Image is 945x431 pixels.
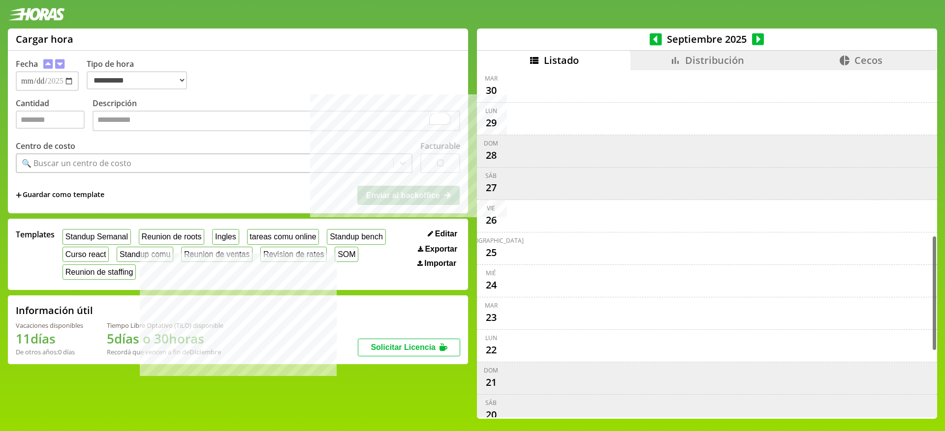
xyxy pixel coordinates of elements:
[485,172,497,180] div: sáb
[107,321,223,330] div: Tiempo Libre Optativo (TiLO) disponible
[485,107,497,115] div: lun
[181,247,252,262] button: Reunion de ventas
[371,343,436,351] span: Solicitar Licencia
[260,247,327,262] button: Revision de rates
[425,229,460,239] button: Editar
[483,374,499,390] div: 21
[22,158,131,169] div: 🔍 Buscar un centro de costo
[415,244,460,254] button: Exportar
[358,339,460,356] button: Solicitar Licencia
[485,334,497,342] div: lun
[335,247,358,262] button: SOM
[483,245,499,260] div: 25
[247,229,319,244] button: tareas comu online
[484,366,498,374] div: dom
[87,71,187,89] select: Tipo de hora
[16,32,73,46] h1: Cargar hora
[435,230,457,238] span: Editar
[189,347,221,356] b: Diciembre
[483,212,499,228] div: 26
[487,204,495,212] div: vie
[483,180,499,196] div: 27
[854,54,882,67] span: Cecos
[16,229,55,240] span: Templates
[16,141,75,151] label: Centro de costo
[425,245,457,254] span: Exportar
[16,98,93,134] label: Cantidad
[484,139,498,147] div: dom
[63,264,136,280] button: Reunion de staffing
[485,399,497,407] div: sáb
[544,54,579,67] span: Listado
[117,247,173,262] button: Standup comu
[63,247,109,262] button: Curso react
[483,310,499,325] div: 23
[483,342,499,358] div: 22
[16,321,83,330] div: Vacaciones disponibles
[16,330,83,347] h1: 11 días
[483,277,499,293] div: 24
[16,190,104,201] span: +Guardar como template
[139,229,204,244] button: Reunion de roots
[93,98,460,134] label: Descripción
[424,259,456,268] span: Importar
[483,407,499,423] div: 20
[93,111,460,131] textarea: To enrich screen reader interactions, please activate Accessibility in Grammarly extension settings
[8,8,65,21] img: logotipo
[459,236,524,245] div: [DEMOGRAPHIC_DATA]
[483,147,499,163] div: 28
[485,74,498,83] div: mar
[63,229,131,244] button: Standup Semanal
[486,269,496,277] div: mié
[662,32,752,46] span: Septiembre 2025
[327,229,385,244] button: Standup bench
[16,190,22,201] span: +
[685,54,744,67] span: Distribución
[483,115,499,131] div: 29
[107,347,223,356] div: Recordá que vencen a fin de
[212,229,239,244] button: Ingles
[483,83,499,98] div: 30
[477,70,937,417] div: scrollable content
[485,301,498,310] div: mar
[16,111,85,129] input: Cantidad
[16,304,93,317] h2: Información útil
[16,58,38,69] label: Fecha
[420,141,460,151] label: Facturable
[107,330,223,347] h1: 5 días o 30 horas
[87,58,195,91] label: Tipo de hora
[16,347,83,356] div: De otros años: 0 días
